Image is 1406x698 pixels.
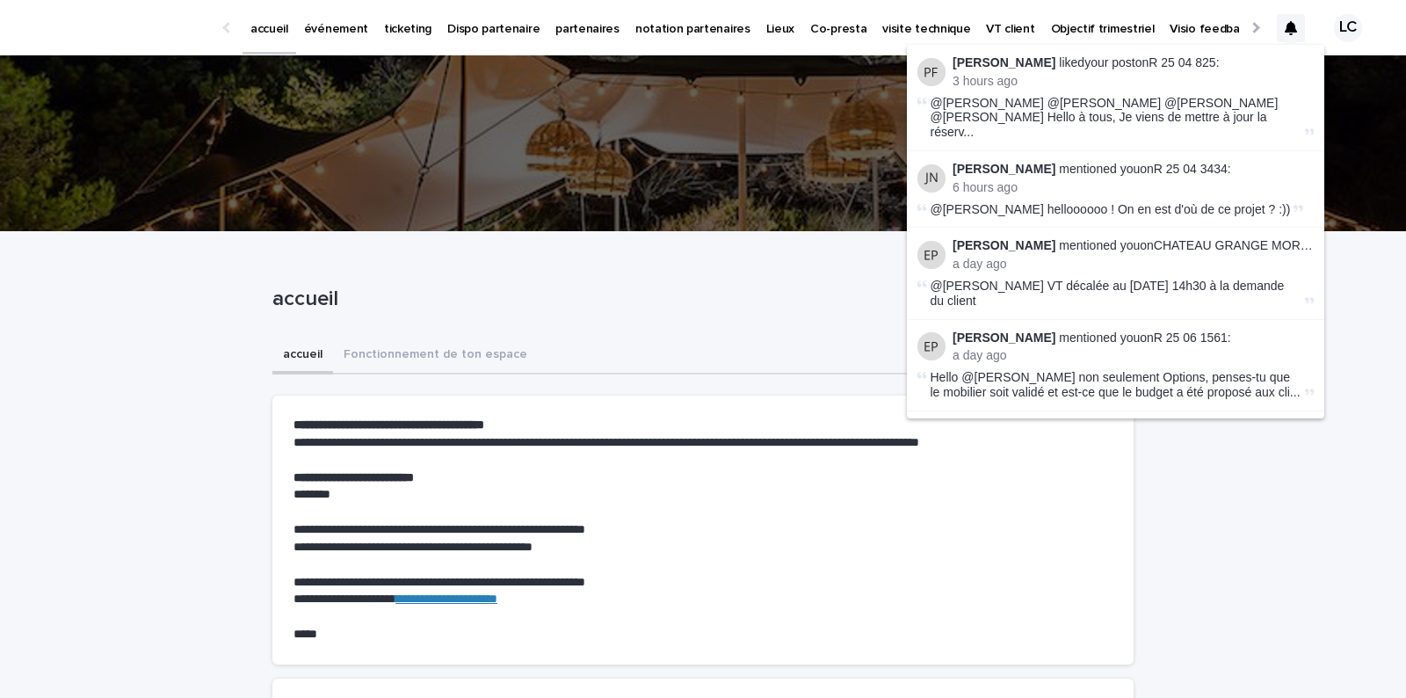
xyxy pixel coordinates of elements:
[1334,14,1362,42] div: LC
[953,74,1314,89] p: 3 hours ago
[917,58,946,86] img: Pierre-Axel de Fournoux
[931,370,1301,400] span: Hello @[PERSON_NAME] non seulement Options, penses-tu que le mobilier soit validé et est-ce que l...
[953,331,1314,345] p: mentioned you on :
[333,338,538,374] button: Fonctionnement de ton espace
[272,338,333,374] button: accueil
[931,202,1291,216] span: @[PERSON_NAME] helloooooo ! On en est d'où de ce projet ? :))
[953,55,1314,70] p: liked your post on R 25 04 825 :
[953,331,1055,345] strong: [PERSON_NAME]
[953,348,1314,363] p: a day ago
[953,180,1314,195] p: 6 hours ago
[35,11,206,46] img: Ls34BcGeRexTGTNfXpUC
[953,162,1055,176] strong: [PERSON_NAME]
[953,55,1055,69] strong: [PERSON_NAME]
[953,162,1314,177] p: mentioned you on :
[931,96,1301,140] span: @[PERSON_NAME] @[PERSON_NAME] @[PERSON_NAME] @[PERSON_NAME] Hello à tous, Je viens de mettre à jo...
[917,164,946,193] img: Jeanne Nogrix
[917,332,946,360] img: Estelle Prochasson
[272,287,1127,312] p: accueil
[931,279,1285,308] span: @[PERSON_NAME] VT décalée au [DATE] 14h30 à la demande du client
[1154,162,1228,176] a: R 25 04 3434
[953,238,1055,252] strong: [PERSON_NAME]
[917,241,946,269] img: Estelle Prochasson
[953,238,1314,253] p: mentioned you on :
[1154,331,1228,345] a: R 25 06 1561
[953,257,1314,272] p: a day ago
